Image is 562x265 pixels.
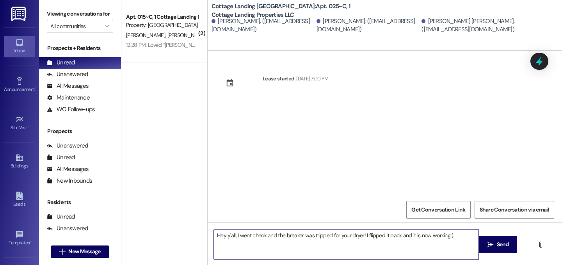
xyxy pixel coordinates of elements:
div: [PERSON_NAME]. ([EMAIL_ADDRESS][DOMAIN_NAME]) [212,17,315,34]
div: New Inbounds [47,177,92,185]
a: Buildings [4,151,35,172]
button: New Message [51,245,109,258]
div: Residents [39,198,121,206]
span: Share Conversation via email [480,206,549,214]
textarea: Hey y'all, I went check and the breaker was tripped for your dryer! I flipped it back and it is n... [214,230,479,259]
span: • [30,239,31,244]
button: Share Conversation via email [475,201,554,219]
div: Maintenance [47,94,90,102]
span: [PERSON_NAME] [167,32,208,39]
div: All Messages [47,82,89,90]
div: Unread [47,153,75,162]
a: Templates • [4,228,35,249]
i:  [59,249,65,255]
div: [PERSON_NAME] [PERSON_NAME]. ([EMAIL_ADDRESS][DOMAIN_NAME]) [421,17,556,34]
input: All communities [50,20,101,32]
span: New Message [68,247,100,256]
div: Prospects + Residents [39,44,121,52]
a: Site Visit • [4,113,35,134]
div: [DATE] 7:00 PM [294,75,328,83]
button: Get Conversation Link [406,201,470,219]
b: Cottage Landing [GEOGRAPHIC_DATA]: Apt. 025~C, 1 Cottage Landing Properties LLC [212,2,368,19]
a: Leads [4,189,35,210]
div: Property: [GEOGRAPHIC_DATA] [GEOGRAPHIC_DATA] [126,21,198,29]
div: WO Follow-ups [47,105,95,114]
img: ResiDesk Logo [11,7,27,21]
div: Unread [47,213,75,221]
i:  [537,242,543,248]
div: Lease started [263,75,295,83]
div: Apt. 015~C, 1 Cottage Landing Properties LLC [126,13,198,21]
label: Viewing conversations for [47,8,113,20]
div: Unanswered [47,70,88,78]
a: Inbox [4,36,35,57]
span: [PERSON_NAME] [126,32,167,39]
span: Get Conversation Link [411,206,465,214]
div: Unanswered [47,224,88,233]
div: Unread [47,59,75,67]
div: All Messages [47,165,89,173]
button: Send [479,236,517,253]
i:  [487,242,493,248]
div: Prospects [39,127,121,135]
div: Unanswered [47,142,88,150]
span: • [35,85,36,91]
div: All Messages [47,236,89,244]
i:  [105,23,109,29]
span: Send [497,240,509,249]
span: • [28,124,29,129]
div: [PERSON_NAME]. ([EMAIL_ADDRESS][DOMAIN_NAME]) [317,17,420,34]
